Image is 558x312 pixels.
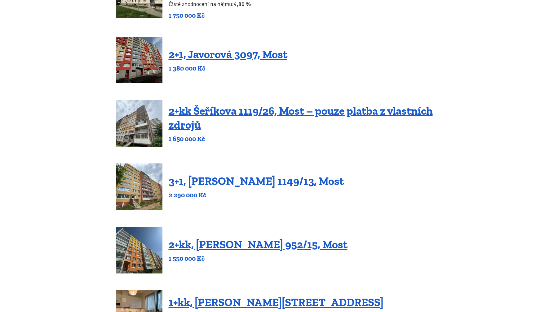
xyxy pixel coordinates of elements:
[169,104,433,131] a: 2+kk Šeříkova 1119/26, Most – pouze platba z vlastních zdrojů
[169,296,383,309] a: 1+kk, [PERSON_NAME][STREET_ADDRESS]
[169,64,287,73] p: 1 380 000 Kč
[169,238,348,251] a: 2+kk, [PERSON_NAME] 952/15, Most
[169,48,287,61] a: 2+1, Javorová 3097, Most
[169,191,344,200] p: 2 290 000 Kč
[234,1,251,7] b: 4,80 %
[169,254,348,263] p: 1 550 000 Kč
[169,135,442,143] p: 1 650 000 Kč
[169,11,442,20] p: 1 750 000 Kč
[169,174,344,188] a: 3+1, [PERSON_NAME] 1149/13, Most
